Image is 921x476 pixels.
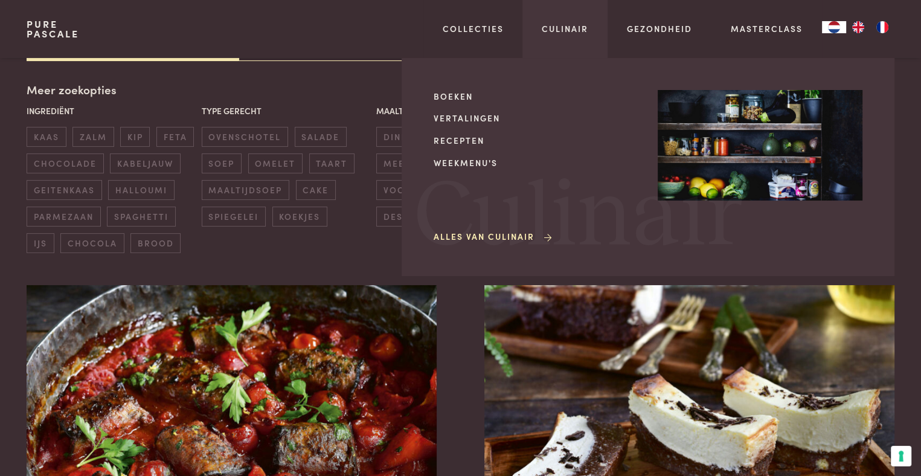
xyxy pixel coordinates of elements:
[627,22,692,35] a: Gezondheid
[27,19,79,39] a: PurePascale
[376,127,420,147] span: diner
[202,207,266,227] span: spiegelei
[434,90,638,103] a: Boeken
[434,112,638,124] a: Vertalingen
[846,21,870,33] a: EN
[27,127,66,147] span: kaas
[731,22,803,35] a: Masterclass
[60,233,124,253] span: chocola
[202,105,370,117] p: Type gerecht
[27,207,100,227] span: parmezaan
[822,21,894,33] aside: Language selected: Nederlands
[107,207,175,227] span: spaghetti
[156,127,194,147] span: feta
[891,446,911,466] button: Uw voorkeuren voor toestemming voor trackingtechnologieën
[202,153,242,173] span: soep
[272,207,327,227] span: koekjes
[72,127,114,147] span: zalm
[120,127,150,147] span: kip
[542,22,588,35] a: Culinair
[27,105,195,117] p: Ingrediënt
[248,153,303,173] span: omelet
[376,180,465,200] span: voorgerecht
[27,233,54,253] span: ijs
[309,153,355,173] span: taart
[376,153,472,173] span: meeneemlunch
[376,105,545,117] p: Maaltijd
[443,22,504,35] a: Collecties
[434,156,638,169] a: Weekmenu's
[846,21,894,33] ul: Language list
[434,230,554,243] a: Alles van Culinair
[130,233,181,253] span: brood
[296,180,336,200] span: cake
[376,207,434,227] span: dessert
[295,127,347,147] span: salade
[434,134,638,147] a: Recepten
[27,153,103,173] span: chocolade
[870,21,894,33] a: FR
[414,171,743,263] span: Culinair
[658,90,862,201] img: Culinair
[108,180,174,200] span: halloumi
[202,180,289,200] span: maaltijdsoep
[110,153,180,173] span: kabeljauw
[202,127,288,147] span: ovenschotel
[27,180,101,200] span: geitenkaas
[822,21,846,33] div: Language
[822,21,846,33] a: NL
